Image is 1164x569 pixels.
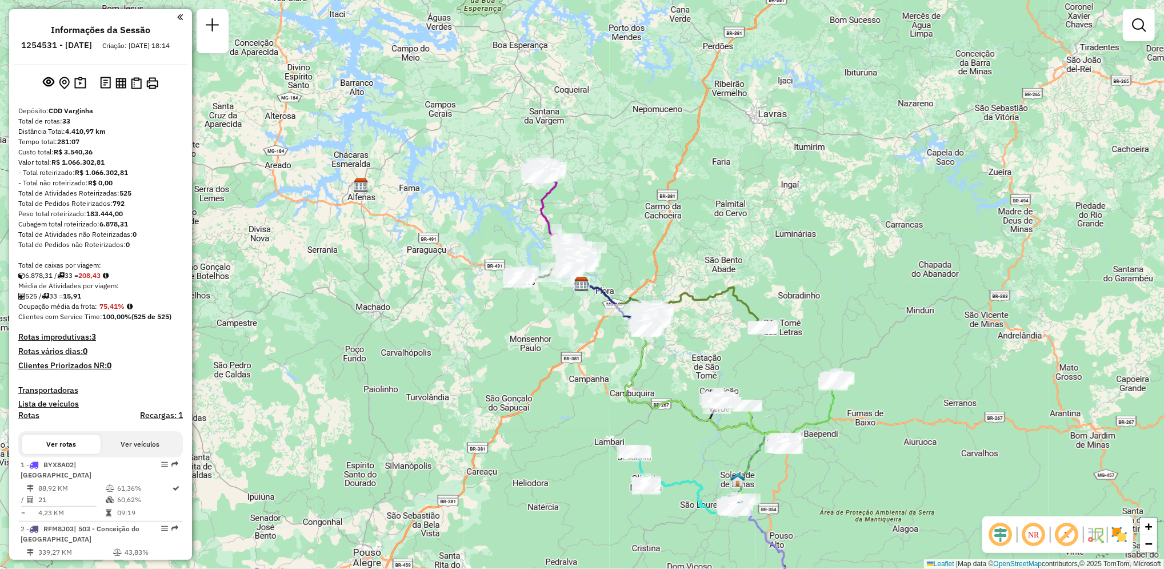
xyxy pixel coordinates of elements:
[18,260,183,270] div: Total de caixas por viagem:
[1145,519,1153,534] span: +
[117,483,172,494] td: 61,36%
[21,524,139,543] span: | 503 - Conceição do [GEOGRAPHIC_DATA]
[117,507,172,519] td: 09:19
[106,510,111,516] i: Tempo total em rota
[51,158,105,166] strong: R$ 1.066.302,81
[131,312,171,321] strong: (525 de 525)
[21,460,91,479] span: | [GEOGRAPHIC_DATA]
[731,501,746,516] img: PA - São Lourenço
[91,332,96,342] strong: 3
[65,127,106,136] strong: 4.410,97 km
[72,74,89,92] button: Painel de Sugestão
[1086,526,1105,544] img: Fluxo de ruas
[18,168,183,178] div: - Total roteirizado:
[1110,526,1129,544] img: Exibir/Ocultar setores
[103,272,109,279] i: Meta Caixas/viagem: 212,60 Diferença: -4,17
[21,524,139,543] span: 2 -
[133,230,137,238] strong: 0
[38,483,105,494] td: 88,92 KM
[18,229,183,240] div: Total de Atividades não Roteirizadas:
[161,525,168,532] em: Opções
[994,560,1042,568] a: OpenStreetMap
[18,137,183,147] div: Tempo total:
[38,494,105,506] td: 21
[18,188,183,198] div: Total de Atividades Roteirizadas:
[54,148,93,156] strong: R$ 3.540,36
[38,507,105,519] td: 4,23 KM
[924,559,1164,569] div: Map data © contributors,© 2025 TomTom, Microsoft
[18,116,183,126] div: Total de rotas:
[18,312,102,321] span: Clientes com Service Time:
[171,461,178,468] em: Rota exportada
[18,291,183,301] div: 525 / 33 =
[27,485,34,492] i: Distância Total
[129,75,144,91] button: Visualizar Romaneio
[354,178,369,193] img: CDD Alfenas
[18,272,25,279] i: Cubagem total roteirizado
[18,106,183,116] div: Depósito:
[41,74,57,92] button: Exibir sessão original
[18,302,97,311] span: Ocupação média da frota:
[18,240,183,250] div: Total de Pedidos não Roteirizados:
[21,460,91,479] span: 1 -
[27,549,34,556] i: Distância Total
[173,485,180,492] i: Rota otimizada
[18,270,183,281] div: 6.878,31 / 33 =
[98,41,174,51] div: Criação: [DATE] 18:14
[51,25,150,35] h4: Informações da Sessão
[43,524,74,533] span: RFM8J03
[201,14,224,39] a: Nova sessão e pesquisa
[49,106,93,115] strong: CDD Varginha
[18,399,183,409] h4: Lista de veículos
[101,435,179,454] button: Ver veículos
[57,74,72,92] button: Centralizar mapa no depósito ou ponto de apoio
[83,346,87,356] strong: 0
[124,547,178,558] td: 43,83%
[987,521,1014,548] span: Ocultar deslocamento
[18,157,183,168] div: Valor total:
[1145,536,1153,551] span: −
[161,461,168,468] em: Opções
[126,240,130,249] strong: 0
[1140,535,1157,552] a: Zoom out
[1140,518,1157,535] a: Zoom in
[18,219,183,229] div: Cubagem total roteirizado:
[18,385,183,395] h4: Transportadoras
[144,75,161,91] button: Imprimir Rotas
[86,209,123,218] strong: 183.444,00
[57,137,79,146] strong: 281:07
[927,560,954,568] a: Leaflet
[956,560,958,568] span: |
[21,507,26,519] td: =
[102,312,131,321] strong: 100,00%
[119,189,131,197] strong: 525
[730,472,745,487] img: Soledade de Minas
[78,271,101,280] strong: 208,43
[18,411,39,420] a: Rotas
[574,277,589,292] img: CDD Varginha
[21,494,26,506] td: /
[18,332,183,342] h4: Rotas improdutivas:
[113,549,122,556] i: % de utilização do peso
[43,460,74,469] span: BYX8A02
[18,178,183,188] div: - Total não roteirizado:
[75,168,128,177] strong: R$ 1.066.302,81
[18,281,183,291] div: Média de Atividades por viagem:
[1053,521,1081,548] span: Exibir rótulo
[106,485,114,492] i: % de utilização do peso
[106,496,114,503] i: % de utilização da cubagem
[22,435,101,454] button: Ver rotas
[57,272,65,279] i: Total de rotas
[127,303,133,310] em: Média calculada utilizando a maior ocupação (%Peso ou %Cubagem) de cada rota da sessão. Rotas cro...
[113,75,129,90] button: Visualizar relatório de Roteirização
[177,10,183,23] a: Clique aqui para minimizar o painel
[1127,14,1150,37] a: Exibir filtros
[62,117,70,125] strong: 33
[1020,521,1047,548] span: Ocultar NR
[113,199,125,208] strong: 792
[18,361,183,371] h4: Clientes Priorizados NR:
[117,494,172,506] td: 60,62%
[18,198,183,209] div: Total de Pedidos Roteirizados:
[38,547,113,558] td: 339,27 KM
